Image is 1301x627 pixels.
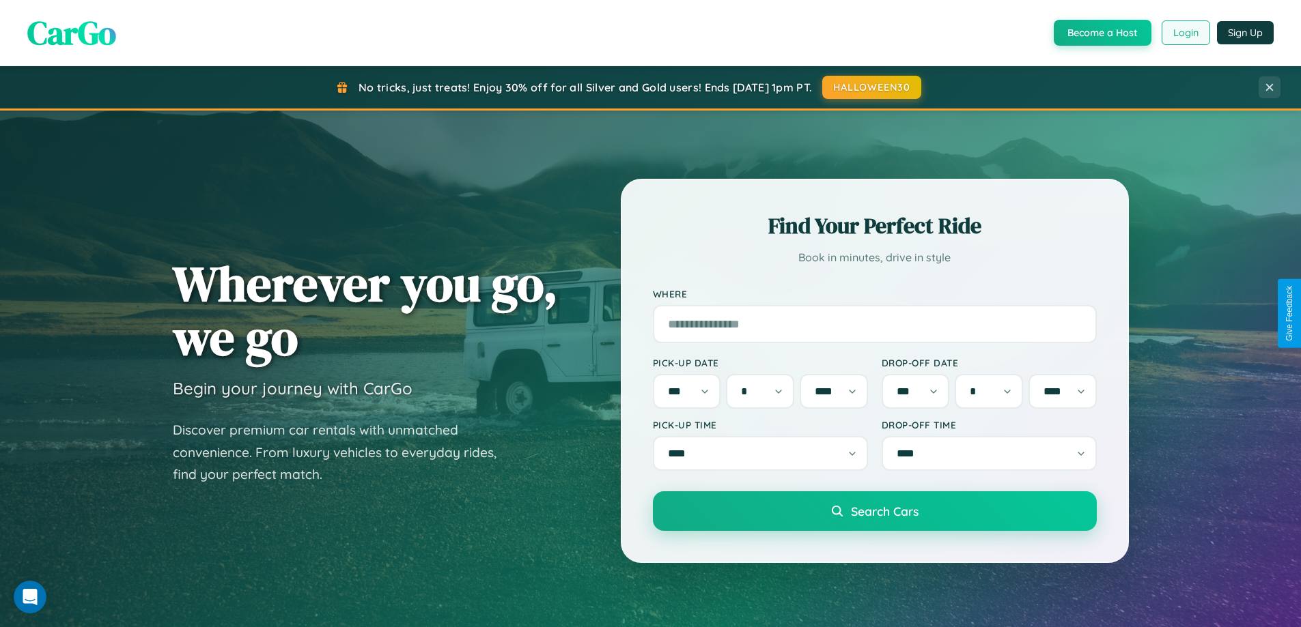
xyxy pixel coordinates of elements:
[1162,20,1210,45] button: Login
[1217,21,1274,44] button: Sign Up
[653,248,1097,267] p: Book in minutes, drive in style
[173,257,558,364] h1: Wherever you go, we go
[173,419,514,486] p: Discover premium car rentals with unmatched convenience. From luxury vehicles to everyday rides, ...
[27,10,116,55] span: CarGo
[653,288,1097,300] label: Where
[653,211,1097,241] h2: Find Your Perfect Ride
[653,357,868,368] label: Pick-up Date
[851,504,919,519] span: Search Cars
[1054,20,1151,46] button: Become a Host
[359,81,812,94] span: No tricks, just treats! Enjoy 30% off for all Silver and Gold users! Ends [DATE] 1pm PT.
[822,76,921,99] button: HALLOWEEN30
[653,491,1097,531] button: Search Cars
[882,419,1097,431] label: Drop-off Time
[1285,286,1294,341] div: Give Feedback
[173,378,412,398] h3: Begin your journey with CarGo
[14,581,46,613] iframe: Intercom live chat
[653,419,868,431] label: Pick-up Time
[882,357,1097,368] label: Drop-off Date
